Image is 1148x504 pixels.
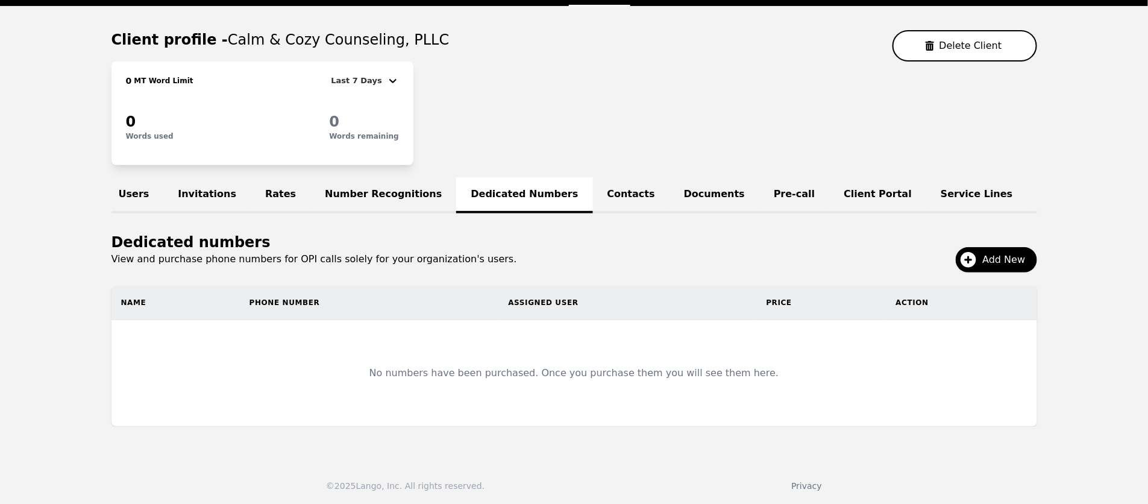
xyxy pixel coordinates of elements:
p: Words used [126,131,174,141]
span: 0 [126,76,132,86]
div: Last 7 Days [331,74,386,88]
td: No numbers have been purchased. Once you purchase them you will see them here. [111,320,1037,426]
th: Action [886,286,1037,320]
h1: Client profile - [111,30,450,49]
a: Users [104,177,164,213]
th: Price [757,286,886,320]
a: Rates [251,177,310,213]
th: Name [111,286,240,320]
a: Service Lines [926,177,1027,213]
a: Client Portal [829,177,926,213]
span: Calm & Cozy Counseling, PLLC [228,31,450,48]
a: Documents [670,177,759,213]
th: Phone Number [240,286,499,320]
h1: Dedicated numbers [111,233,1037,252]
button: Delete Client [892,30,1037,61]
a: Words Settings [1027,177,1140,213]
a: Privacy [791,481,822,491]
span: Add New [983,253,1034,267]
a: Pre-call [759,177,829,213]
div: © 2025 Lango, Inc. All rights reserved. [326,480,485,492]
h2: MT Word Limit [131,76,193,86]
button: Add New [956,247,1037,272]
a: Invitations [163,177,251,213]
th: Assigned User [498,286,756,320]
a: Number Recognitions [310,177,456,213]
span: 0 [329,113,339,130]
a: Contacts [593,177,670,213]
p: View and purchase phone numbers for OPI calls solely for your organization's users. [111,252,1037,266]
p: Words remaining [329,131,398,141]
span: 0 [126,113,136,130]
